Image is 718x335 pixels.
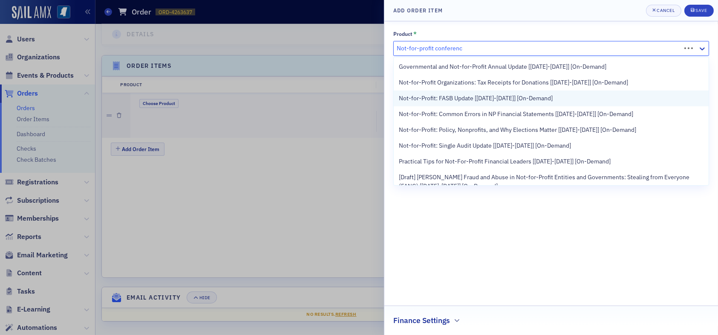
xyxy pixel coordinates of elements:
span: Not-for-Profit: Policy, Nonprofits, and Why Elections Matter [[DATE]-[DATE]] [On-Demand] [399,125,636,134]
span: Not-for-Profit: Single Audit Update [[DATE]-[DATE]] [On-Demand] [399,141,571,150]
div: Product [393,31,412,37]
div: Save [695,8,707,13]
h4: Add Order Item [393,6,443,14]
div: Cancel [657,8,675,13]
abbr: This field is required [413,30,417,38]
span: Governmental and Not-for-Profit Annual Update [[DATE]-[DATE]] [On-Demand] [399,62,606,71]
span: Practical Tips for Not-For-Profit Financial Leaders [[DATE]-[DATE]] [On-Demand] [399,157,611,166]
span: Not-for-Profit: FASB Update [[DATE]-[DATE]] [On-Demand] [399,94,553,103]
span: [Draft] [PERSON_NAME] Fraud and Abuse in Not-for-Profit Entities and Governments: Stealing from E... [399,173,704,191]
h2: Finance Settings [393,315,450,326]
span: Not-for-Profit Organizations: Tax Receipts for Donations [[DATE]-[DATE]] [On-Demand] [399,78,628,87]
button: Save [684,5,714,17]
span: Not-for-Profit: Common Errors in NP Financial Statements [[DATE]-[DATE]] [On-Demand] [399,110,633,119]
button: Cancel [646,5,681,17]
